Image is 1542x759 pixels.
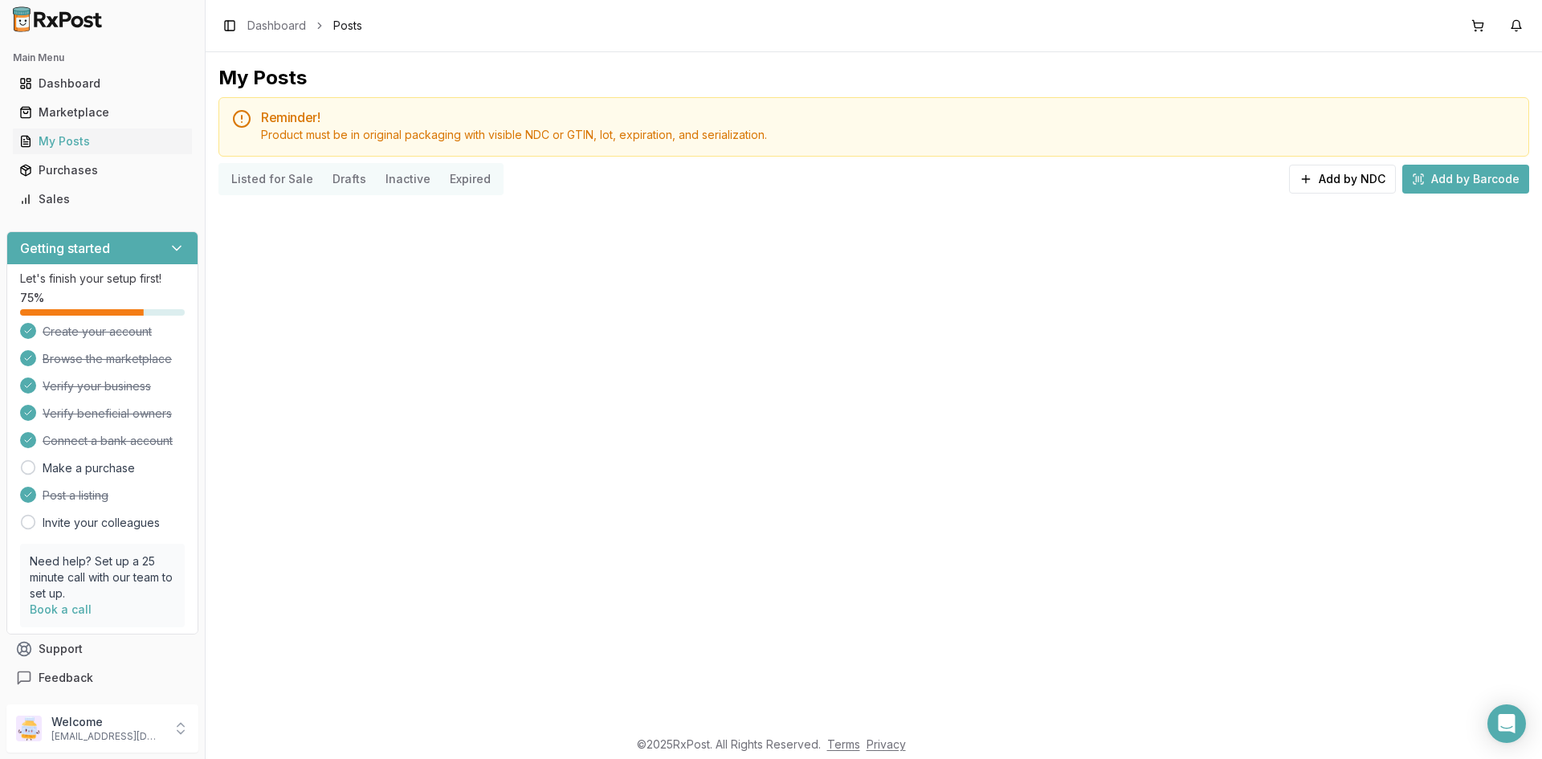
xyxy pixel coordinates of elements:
span: Verify beneficial owners [43,406,172,422]
button: Marketplace [6,100,198,125]
a: Book a call [30,602,92,616]
div: Purchases [19,162,186,178]
button: Inactive [376,166,440,192]
button: My Posts [6,129,198,154]
button: Drafts [323,166,376,192]
a: My Posts [13,127,192,156]
p: [EMAIL_ADDRESS][DOMAIN_NAME] [51,730,163,743]
div: Dashboard [19,75,186,92]
a: Sales [13,185,192,214]
button: Sales [6,186,198,212]
button: Purchases [6,157,198,183]
button: Add by Barcode [1402,165,1529,194]
a: Dashboard [247,18,306,34]
span: Post a listing [43,488,108,504]
img: RxPost Logo [6,6,109,32]
button: Dashboard [6,71,198,96]
span: Posts [333,18,362,34]
div: Marketplace [19,104,186,120]
div: Sales [19,191,186,207]
button: Expired [440,166,500,192]
a: Terms [827,737,860,751]
a: Privacy [867,737,906,751]
img: User avatar [16,716,42,741]
span: 75 % [20,290,44,306]
button: Add by NDC [1289,165,1396,194]
a: Dashboard [13,69,192,98]
span: Feedback [39,670,93,686]
p: Welcome [51,714,163,730]
p: Let's finish your setup first! [20,271,185,287]
button: Listed for Sale [222,166,323,192]
span: Verify your business [43,378,151,394]
div: Open Intercom Messenger [1487,704,1526,743]
h3: Getting started [20,239,110,258]
p: Need help? Set up a 25 minute call with our team to set up. [30,553,175,602]
div: Product must be in original packaging with visible NDC or GTIN, lot, expiration, and serialization. [261,127,1515,143]
button: Feedback [6,663,198,692]
a: Purchases [13,156,192,185]
div: My Posts [19,133,186,149]
span: Connect a bank account [43,433,173,449]
h2: Main Menu [13,51,192,64]
span: Create your account [43,324,152,340]
a: Marketplace [13,98,192,127]
button: Support [6,635,198,663]
a: Make a purchase [43,460,135,476]
h5: Reminder! [261,111,1515,124]
span: Browse the marketplace [43,351,172,367]
a: Invite your colleagues [43,515,160,531]
nav: breadcrumb [247,18,362,34]
div: My Posts [218,65,307,91]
